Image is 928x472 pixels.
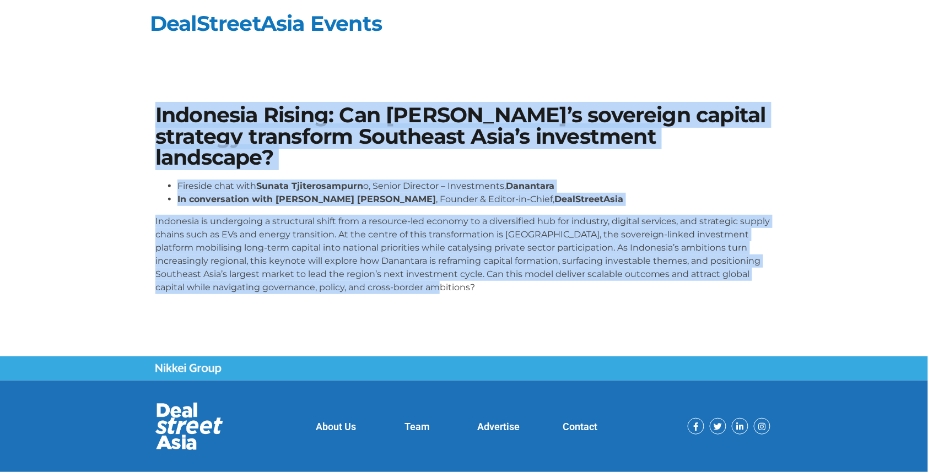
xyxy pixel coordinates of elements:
[150,10,382,36] a: DealStreetAsia Events
[506,181,554,191] strong: Danantara
[563,421,598,432] a: Contact
[478,421,520,432] a: Advertise
[177,180,773,193] li: Fireside chat with o, Senior Director – Investments,
[554,194,623,204] strong: DealStreetAsia
[155,105,773,168] h1: Indonesia Rising: Can [PERSON_NAME]’s sovereign capital strategy transform Southeast Asia’s inves...
[256,181,363,191] strong: Sunata Tjiterosampurn
[177,193,773,206] li: , Founder & Editor-in-Chief,
[405,421,430,432] a: Team
[155,364,222,375] img: Nikkei Group
[177,194,436,204] strong: In conversation with [PERSON_NAME] [PERSON_NAME]
[316,421,356,432] a: About Us
[155,215,773,294] p: Indonesia is undergoing a structural shift from a resource-led economy to a diversified hub for i...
